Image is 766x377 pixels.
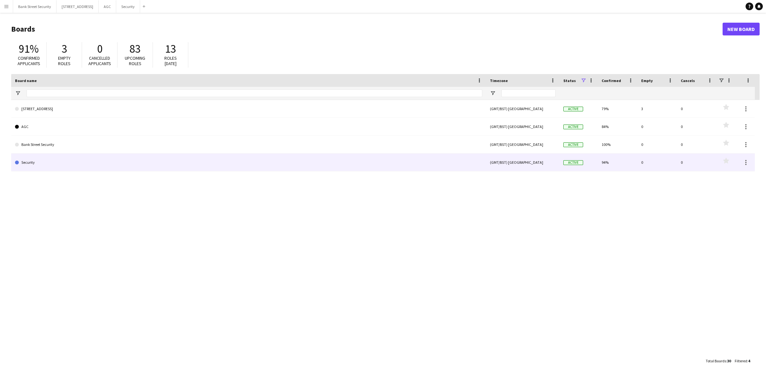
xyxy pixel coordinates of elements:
[677,100,717,117] div: 0
[11,24,723,34] h1: Boards
[598,154,637,171] div: 94%
[637,100,677,117] div: 3
[641,78,653,83] span: Empty
[165,42,176,56] span: 13
[486,154,559,171] div: (GMT/BST) [GEOGRAPHIC_DATA]
[602,78,621,83] span: Confirmed
[706,358,726,363] span: Total Boards
[598,100,637,117] div: 79%
[598,118,637,135] div: 84%
[15,136,482,154] a: Bank Street Security
[116,0,140,13] button: Security
[563,124,583,129] span: Active
[637,118,677,135] div: 0
[19,42,39,56] span: 91%
[125,55,145,66] span: Upcoming roles
[748,358,750,363] span: 4
[490,90,496,96] button: Open Filter Menu
[563,78,576,83] span: Status
[563,107,583,111] span: Active
[681,78,695,83] span: Cancels
[164,55,177,66] span: Roles [DATE]
[677,154,717,171] div: 0
[15,90,21,96] button: Open Filter Menu
[15,118,482,136] a: AGC
[735,358,747,363] span: Filtered
[15,154,482,171] a: Security
[727,358,731,363] span: 30
[598,136,637,153] div: 100%
[486,100,559,117] div: (GMT/BST) [GEOGRAPHIC_DATA]
[501,89,556,97] input: Timezone Filter Input
[99,0,116,13] button: AGC
[18,55,40,66] span: Confirmed applicants
[26,89,482,97] input: Board name Filter Input
[130,42,140,56] span: 83
[723,23,760,35] a: New Board
[486,118,559,135] div: (GMT/BST) [GEOGRAPHIC_DATA]
[15,78,37,83] span: Board name
[13,0,56,13] button: Bank Street Security
[563,142,583,147] span: Active
[563,160,583,165] span: Active
[56,0,99,13] button: [STREET_ADDRESS]
[58,55,71,66] span: Empty roles
[637,154,677,171] div: 0
[735,355,750,367] div: :
[637,136,677,153] div: 0
[677,136,717,153] div: 0
[62,42,67,56] span: 3
[97,42,102,56] span: 0
[15,100,482,118] a: [STREET_ADDRESS]
[706,355,731,367] div: :
[486,136,559,153] div: (GMT/BST) [GEOGRAPHIC_DATA]
[677,118,717,135] div: 0
[490,78,508,83] span: Timezone
[88,55,111,66] span: Cancelled applicants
